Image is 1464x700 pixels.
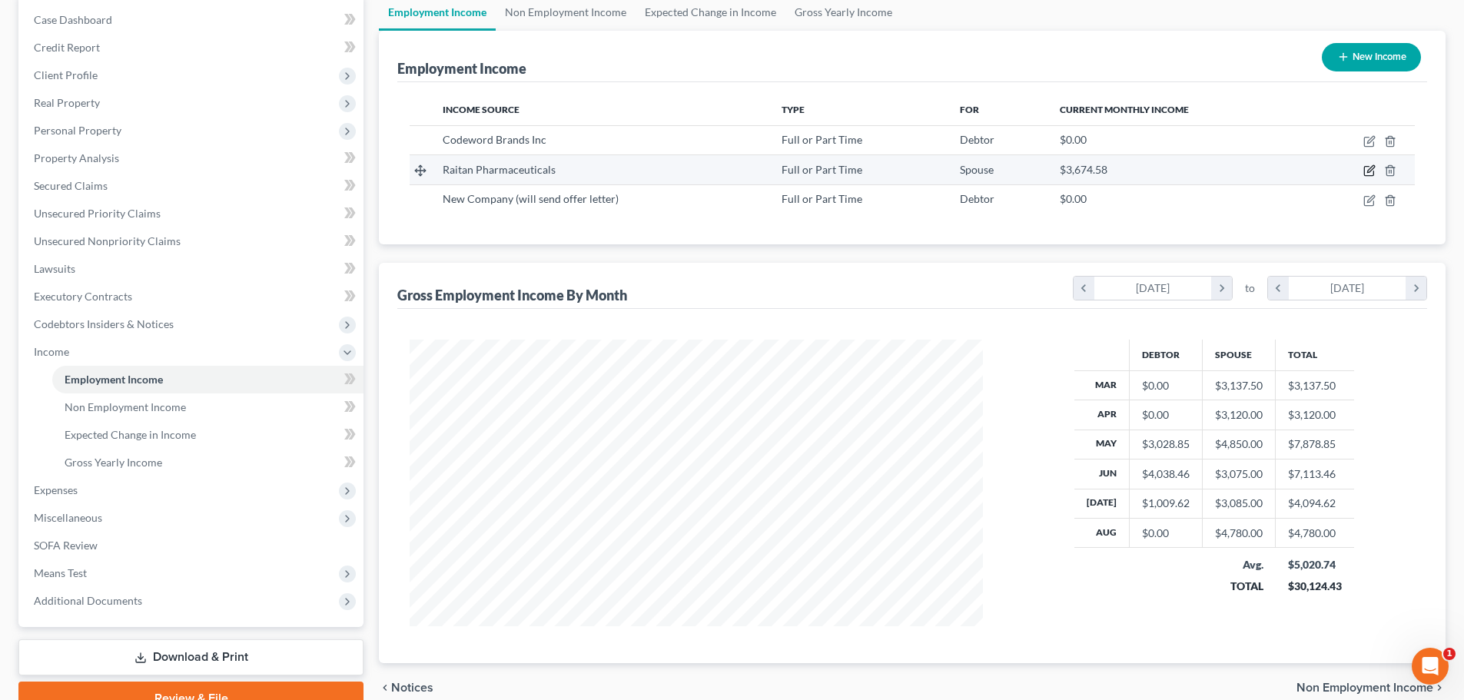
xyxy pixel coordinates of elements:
span: Property Analysis [34,151,119,164]
span: Full or Part Time [782,133,862,146]
td: $3,120.00 [1276,400,1354,430]
span: Non Employment Income [1296,682,1433,694]
span: Executory Contracts [34,290,132,303]
span: $3,674.58 [1060,163,1107,176]
a: Property Analysis [22,144,364,172]
span: Debtor [960,192,994,205]
button: chevron_left Notices [379,682,433,694]
div: $3,085.00 [1215,496,1263,511]
th: Spouse [1203,340,1276,370]
td: $3,137.50 [1276,370,1354,400]
a: Lawsuits [22,255,364,283]
button: New Income [1322,43,1421,71]
span: 1 [1443,648,1456,660]
span: Current Monthly Income [1060,104,1189,115]
a: Gross Yearly Income [52,449,364,476]
th: [DATE] [1074,489,1130,518]
span: Notices [391,682,433,694]
span: Codeword Brands Inc [443,133,546,146]
th: Debtor [1130,340,1203,370]
th: May [1074,430,1130,459]
span: Spouse [960,163,994,176]
span: Client Profile [34,68,98,81]
div: $4,850.00 [1215,436,1263,452]
a: Executory Contracts [22,283,364,310]
div: [DATE] [1094,277,1212,300]
span: SOFA Review [34,539,98,552]
span: Gross Yearly Income [65,456,162,469]
i: chevron_left [1074,277,1094,300]
div: $5,020.74 [1288,557,1342,572]
span: Raitan Pharmaceuticals [443,163,556,176]
span: Debtor [960,133,994,146]
th: Total [1276,340,1354,370]
td: $4,780.00 [1276,519,1354,548]
span: Case Dashboard [34,13,112,26]
span: Income [34,345,69,358]
td: $4,094.62 [1276,489,1354,518]
a: Expected Change in Income [52,421,364,449]
span: Income Source [443,104,520,115]
div: Avg. [1215,557,1263,572]
span: $0.00 [1060,192,1087,205]
span: Employment Income [65,373,163,386]
i: chevron_right [1211,277,1232,300]
a: Unsecured Nonpriority Claims [22,227,364,255]
th: Jun [1074,459,1130,489]
span: For [960,104,979,115]
a: Employment Income [52,366,364,393]
td: $7,878.85 [1276,430,1354,459]
div: $30,124.43 [1288,579,1342,594]
div: $4,780.00 [1215,526,1263,541]
span: New Company (will send offer letter) [443,192,619,205]
button: Non Employment Income chevron_right [1296,682,1446,694]
a: Credit Report [22,34,364,61]
div: Employment Income [397,59,526,78]
span: Secured Claims [34,179,108,192]
span: Real Property [34,96,100,109]
span: Means Test [34,566,87,579]
span: Miscellaneous [34,511,102,524]
i: chevron_left [1268,277,1289,300]
span: Unsecured Nonpriority Claims [34,234,181,247]
a: SOFA Review [22,532,364,559]
div: [DATE] [1289,277,1406,300]
th: Apr [1074,400,1130,430]
span: to [1245,280,1255,296]
i: chevron_right [1433,682,1446,694]
i: chevron_right [1406,277,1426,300]
span: Codebtors Insiders & Notices [34,317,174,330]
div: TOTAL [1215,579,1263,594]
div: $3,075.00 [1215,466,1263,482]
span: Expected Change in Income [65,428,196,441]
div: $3,120.00 [1215,407,1263,423]
span: Non Employment Income [65,400,186,413]
a: Case Dashboard [22,6,364,34]
a: Non Employment Income [52,393,364,421]
td: $7,113.46 [1276,459,1354,489]
span: $0.00 [1060,133,1087,146]
div: $0.00 [1142,526,1190,541]
div: $4,038.46 [1142,466,1190,482]
div: $0.00 [1142,378,1190,393]
iframe: Intercom live chat [1412,648,1449,685]
span: Unsecured Priority Claims [34,207,161,220]
span: Additional Documents [34,594,142,607]
a: Download & Print [18,639,364,675]
div: $3,028.85 [1142,436,1190,452]
span: Full or Part Time [782,163,862,176]
span: Full or Part Time [782,192,862,205]
i: chevron_left [379,682,391,694]
span: Credit Report [34,41,100,54]
a: Unsecured Priority Claims [22,200,364,227]
span: Type [782,104,805,115]
div: $3,137.50 [1215,378,1263,393]
th: Aug [1074,519,1130,548]
span: Personal Property [34,124,121,137]
div: Gross Employment Income By Month [397,286,627,304]
div: $1,009.62 [1142,496,1190,511]
div: $0.00 [1142,407,1190,423]
span: Expenses [34,483,78,496]
span: Lawsuits [34,262,75,275]
a: Secured Claims [22,172,364,200]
